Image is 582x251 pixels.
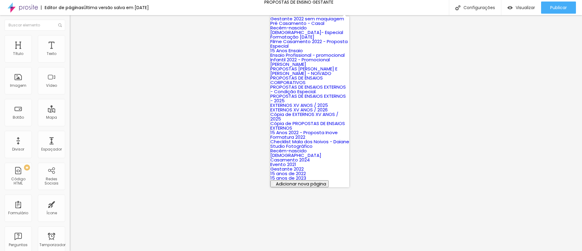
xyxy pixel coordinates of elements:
[455,5,460,10] img: Ícone
[58,23,62,27] img: Ícone
[270,56,330,67] a: Infantil 2022 - Promocional [PERSON_NAME]
[270,25,343,36] a: Recém-nascido [DEMOGRAPHIC_DATA]- Especial
[270,180,329,187] button: Adicionar nova página
[5,20,65,31] input: Buscar elemento
[270,34,314,40] a: Formatação [DATE]
[270,52,345,58] a: Ensaio Profissional - promocional
[270,120,345,131] a: Cópia de PROPOSTAS DE ENSAIOS EXTERNOS
[270,138,349,149] a: Checklist Mala dos Noivos - Daiane Studio Fotográfico
[270,170,306,177] a: 15 anos de 2022
[8,210,28,215] font: Formulário
[45,5,84,11] font: Editor de páginas
[270,20,324,26] a: Pré Casamento - Casal
[270,129,338,136] a: 15 Anos 2022 - Proposta Inove
[84,5,149,11] font: Última versão salva em [DATE]
[270,107,328,113] a: EXTERNOS XV ANOS / 2026
[47,51,56,56] font: Texto
[41,147,62,152] font: Espaçador
[46,115,57,120] font: Mapa
[13,115,24,120] font: Botão
[39,242,65,247] font: Temporizador
[270,166,304,172] a: Gestante 2022
[12,147,24,152] font: Divisor
[13,51,23,56] font: Título
[270,157,310,163] a: Casamento 2024
[9,242,28,247] font: Perguntas
[46,210,57,215] font: Ícone
[501,2,541,14] button: Visualizar
[11,176,25,186] font: Código HTML
[10,83,26,88] font: Imagem
[70,15,582,251] iframe: Editor
[541,2,576,14] button: Publicar
[270,148,321,158] a: Recém-nascido [DEMOGRAPHIC_DATA]
[270,47,303,54] a: 15 Anos Ensaio
[270,93,346,104] a: PROPOSTAS DE ENSAIOS EXTERNOS - 2025
[45,176,59,186] font: Redes Sociais
[507,5,513,10] img: view-1.svg
[46,83,57,88] font: Vídeo
[270,102,328,108] a: EXTERNOS XV ANOS / 2025
[276,181,326,187] font: Adicionar nova página
[270,15,344,22] a: Gestante 2022 sem maquiagem
[516,5,535,11] font: Visualizar
[270,175,306,181] a: 15 anos de 2023
[270,38,348,49] a: Filme Casamento 2022 - Proposta Especial
[550,5,567,11] font: Publicar
[270,84,346,95] a: PROPOSTAS DE ENSAIOS EXTERNOS - Condição Especial.
[270,134,305,140] a: Formatura 2022
[463,5,495,11] font: Configurações
[270,111,338,122] a: Cópia de EXTERNOS XV ANOS / 2025
[270,161,296,168] a: Evento 2021
[270,75,323,86] a: PROPOSTAS DE ENSAIOS CORPORATIVOS
[270,66,337,76] a: PROPOSTAS [PERSON_NAME] E [PERSON_NAME] - NOIVADO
